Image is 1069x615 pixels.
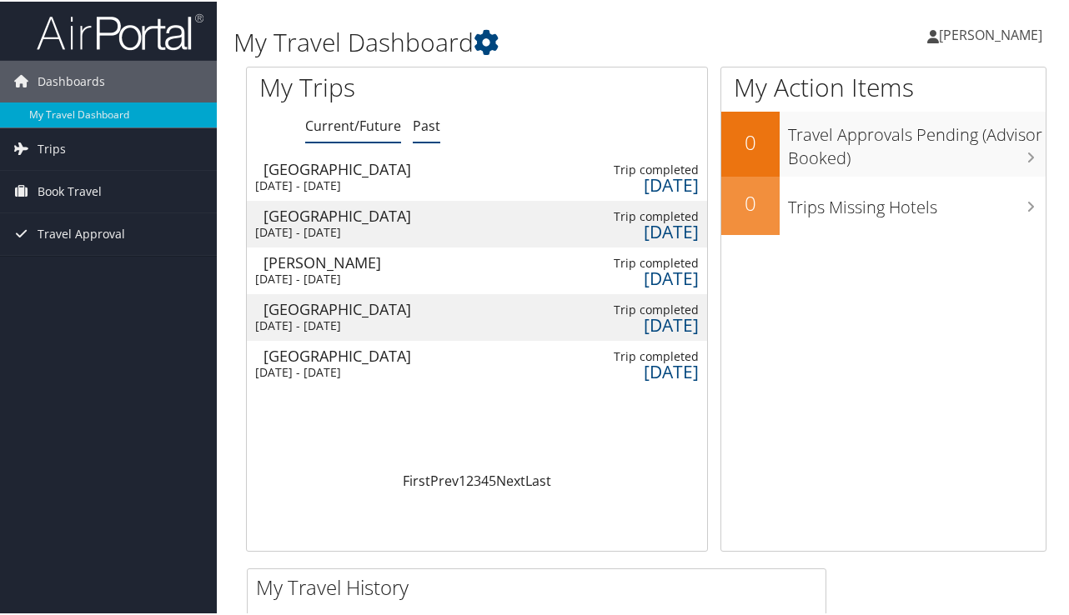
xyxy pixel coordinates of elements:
[721,175,1046,233] a: 0Trips Missing Hotels
[38,59,105,101] span: Dashboards
[496,470,525,488] a: Next
[38,169,102,211] span: Book Travel
[256,572,826,600] h2: My Travel History
[721,68,1046,103] h1: My Action Items
[587,254,699,269] div: Trip completed
[481,470,489,488] a: 4
[587,269,699,284] div: [DATE]
[403,470,430,488] a: First
[255,177,528,192] div: [DATE] - [DATE]
[38,127,66,168] span: Trips
[927,8,1059,58] a: [PERSON_NAME]
[587,316,699,331] div: [DATE]
[259,68,503,103] h1: My Trips
[263,347,536,362] div: [GEOGRAPHIC_DATA]
[459,470,466,488] a: 1
[587,362,699,377] div: [DATE]
[721,127,780,155] h2: 0
[525,470,551,488] a: Last
[587,301,699,316] div: Trip completed
[255,363,528,378] div: [DATE] - [DATE]
[788,113,1046,168] h3: Travel Approvals Pending (Advisor Booked)
[466,470,474,488] a: 2
[413,115,440,133] a: Past
[255,317,528,332] div: [DATE] - [DATE]
[263,253,536,268] div: [PERSON_NAME]
[37,11,203,50] img: airportal-logo.png
[788,186,1046,217] h3: Trips Missing Hotels
[263,160,536,175] div: [GEOGRAPHIC_DATA]
[263,207,536,222] div: [GEOGRAPHIC_DATA]
[587,176,699,191] div: [DATE]
[305,115,401,133] a: Current/Future
[263,300,536,315] div: [GEOGRAPHIC_DATA]
[721,187,780,216] h2: 0
[939,24,1042,42] span: [PERSON_NAME]
[721,110,1046,174] a: 0Travel Approvals Pending (Advisor Booked)
[233,23,784,58] h1: My Travel Dashboard
[587,207,699,222] div: Trip completed
[474,470,481,488] a: 3
[38,212,125,253] span: Travel Approval
[587,347,699,362] div: Trip completed
[587,222,699,237] div: [DATE]
[587,161,699,176] div: Trip completed
[255,270,528,285] div: [DATE] - [DATE]
[489,470,496,488] a: 5
[255,223,528,238] div: [DATE] - [DATE]
[430,470,459,488] a: Prev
